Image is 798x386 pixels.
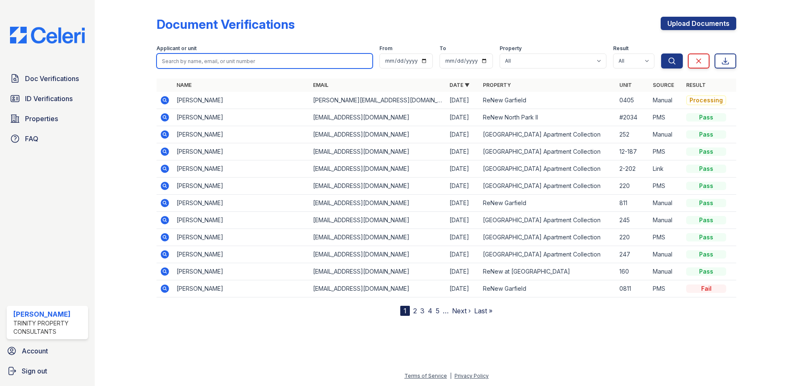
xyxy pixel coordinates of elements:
[446,178,480,195] td: [DATE]
[400,306,410,316] div: 1
[446,160,480,178] td: [DATE]
[686,250,726,259] div: Pass
[446,126,480,143] td: [DATE]
[686,165,726,173] div: Pass
[173,246,310,263] td: [PERSON_NAME]
[616,126,649,143] td: 252
[616,143,649,160] td: 12-187
[616,246,649,263] td: 247
[649,178,683,195] td: PMS
[616,263,649,280] td: 160
[653,82,674,88] a: Source
[404,373,447,379] a: Terms of Service
[3,363,91,379] a: Sign out
[173,143,310,160] td: [PERSON_NAME]
[173,109,310,126] td: [PERSON_NAME]
[413,307,417,315] a: 2
[313,82,328,88] a: Email
[446,92,480,109] td: [DATE]
[452,307,471,315] a: Next ›
[173,280,310,297] td: [PERSON_NAME]
[439,45,446,52] label: To
[25,114,58,124] span: Properties
[13,309,85,319] div: [PERSON_NAME]
[13,319,85,336] div: Trinity Property Consultants
[157,17,295,32] div: Document Verifications
[616,195,649,212] td: 811
[446,195,480,212] td: [DATE]
[173,92,310,109] td: [PERSON_NAME]
[310,263,446,280] td: [EMAIL_ADDRESS][DOMAIN_NAME]
[480,229,616,246] td: [GEOGRAPHIC_DATA] Apartment Collection
[310,246,446,263] td: [EMAIL_ADDRESS][DOMAIN_NAME]
[613,45,629,52] label: Result
[483,82,511,88] a: Property
[379,45,392,52] label: From
[7,110,88,127] a: Properties
[480,263,616,280] td: ReNew at [GEOGRAPHIC_DATA]
[446,280,480,297] td: [DATE]
[619,82,632,88] a: Unit
[310,143,446,160] td: [EMAIL_ADDRESS][DOMAIN_NAME]
[686,147,726,156] div: Pass
[420,307,424,315] a: 3
[450,82,470,88] a: Date ▼
[25,74,79,84] span: Doc Verifications
[22,366,47,376] span: Sign out
[446,229,480,246] td: [DATE]
[616,229,649,246] td: 220
[22,346,48,356] span: Account
[177,82,192,88] a: Name
[686,82,706,88] a: Result
[157,53,373,69] input: Search by name, email, or unit number
[686,130,726,139] div: Pass
[25,134,38,144] span: FAQ
[455,373,489,379] a: Privacy Policy
[480,109,616,126] td: ReNew North Park II
[173,263,310,280] td: [PERSON_NAME]
[310,229,446,246] td: [EMAIL_ADDRESS][DOMAIN_NAME]
[686,284,726,293] div: Fail
[649,280,683,297] td: PMS
[649,160,683,178] td: Link
[173,126,310,143] td: [PERSON_NAME]
[7,90,88,107] a: ID Verifications
[446,109,480,126] td: [DATE]
[480,178,616,195] td: [GEOGRAPHIC_DATA] Apartment Collection
[310,280,446,297] td: [EMAIL_ADDRESS][DOMAIN_NAME]
[686,95,726,105] div: Processing
[446,212,480,229] td: [DATE]
[686,199,726,207] div: Pass
[616,160,649,178] td: 2-202
[649,263,683,280] td: Manual
[310,160,446,178] td: [EMAIL_ADDRESS][DOMAIN_NAME]
[686,182,726,190] div: Pass
[649,212,683,229] td: Manual
[616,109,649,126] td: #2034
[686,233,726,241] div: Pass
[480,195,616,212] td: ReNew Garfield
[480,246,616,263] td: [GEOGRAPHIC_DATA] Apartment Collection
[446,143,480,160] td: [DATE]
[616,92,649,109] td: 0405
[661,17,736,30] a: Upload Documents
[446,246,480,263] td: [DATE]
[480,143,616,160] td: [GEOGRAPHIC_DATA] Apartment Collection
[173,229,310,246] td: [PERSON_NAME]
[686,267,726,276] div: Pass
[474,307,492,315] a: Last »
[649,246,683,263] td: Manual
[436,307,439,315] a: 5
[500,45,522,52] label: Property
[480,212,616,229] td: [GEOGRAPHIC_DATA] Apartment Collection
[310,126,446,143] td: [EMAIL_ADDRESS][DOMAIN_NAME]
[3,27,91,43] img: CE_Logo_Blue-a8612792a0a2168367f1c8372b55b34899dd931a85d93a1a3d3e32e68fde9ad4.png
[25,94,73,104] span: ID Verifications
[310,212,446,229] td: [EMAIL_ADDRESS][DOMAIN_NAME]
[157,45,197,52] label: Applicant or unit
[649,109,683,126] td: PMS
[480,280,616,297] td: ReNew Garfield
[443,306,449,316] span: …
[173,178,310,195] td: [PERSON_NAME]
